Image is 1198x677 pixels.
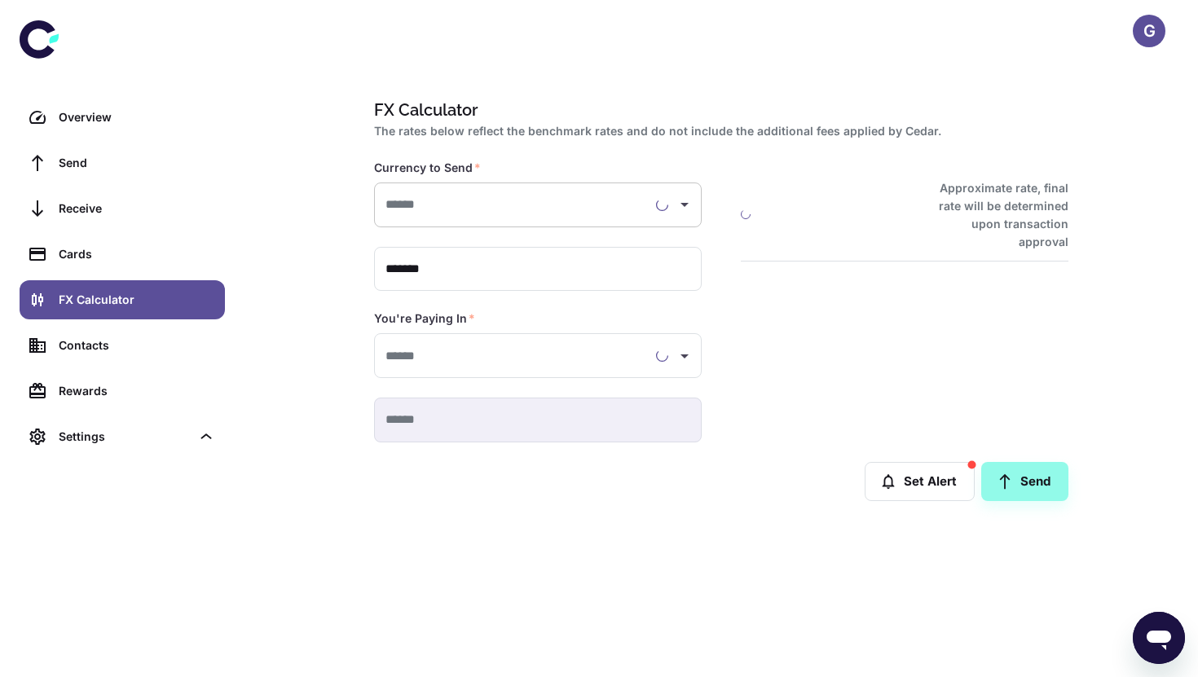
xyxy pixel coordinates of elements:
div: Settings [20,417,225,456]
div: FX Calculator [59,291,215,309]
button: G [1133,15,1165,47]
a: Send [20,143,225,182]
a: Cards [20,235,225,274]
div: Send [59,154,215,172]
h1: FX Calculator [374,98,1062,122]
div: Overview [59,108,215,126]
label: You're Paying In [374,310,475,327]
div: Contacts [59,336,215,354]
label: Currency to Send [374,160,481,176]
div: Settings [59,428,191,446]
a: FX Calculator [20,280,225,319]
a: Send [981,462,1068,501]
button: Open [673,345,696,367]
button: Set Alert [865,462,975,501]
a: Receive [20,189,225,228]
div: Receive [59,200,215,218]
button: Open [673,193,696,216]
h6: Approximate rate, final rate will be determined upon transaction approval [921,179,1068,251]
a: Rewards [20,371,225,411]
a: Contacts [20,326,225,365]
div: Cards [59,245,215,263]
div: Rewards [59,382,215,400]
a: Overview [20,98,225,137]
iframe: Button to launch messaging window [1133,612,1185,664]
